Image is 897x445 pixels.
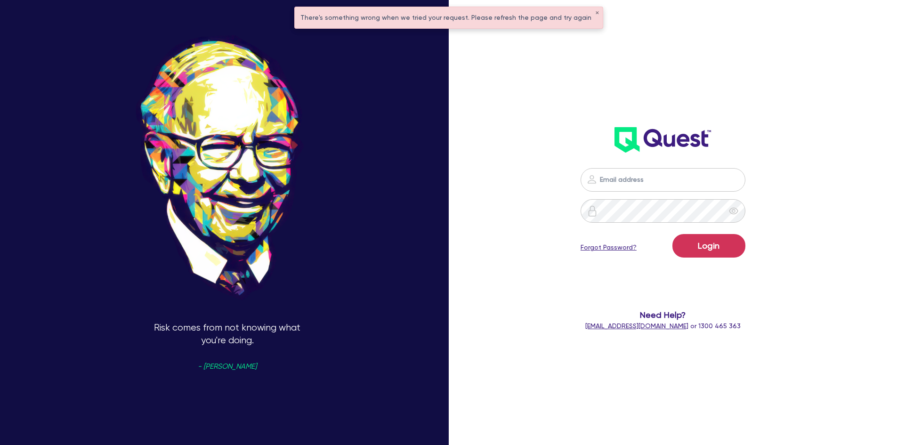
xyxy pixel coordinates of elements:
[198,363,257,370] span: - [PERSON_NAME]
[672,234,745,258] button: Login
[586,174,598,185] img: icon-password
[581,168,745,192] input: Email address
[581,243,637,252] a: Forgot Password?
[543,308,784,321] span: Need Help?
[295,7,603,28] div: There's something wrong when we tried your request. Please refresh the page and try again
[585,322,741,330] span: or 1300 465 363
[729,206,738,216] span: eye
[585,322,688,330] a: [EMAIL_ADDRESS][DOMAIN_NAME]
[595,11,599,16] button: ✕
[614,127,711,153] img: wH2k97JdezQIQAAAABJRU5ErkJggg==
[587,205,598,217] img: icon-password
